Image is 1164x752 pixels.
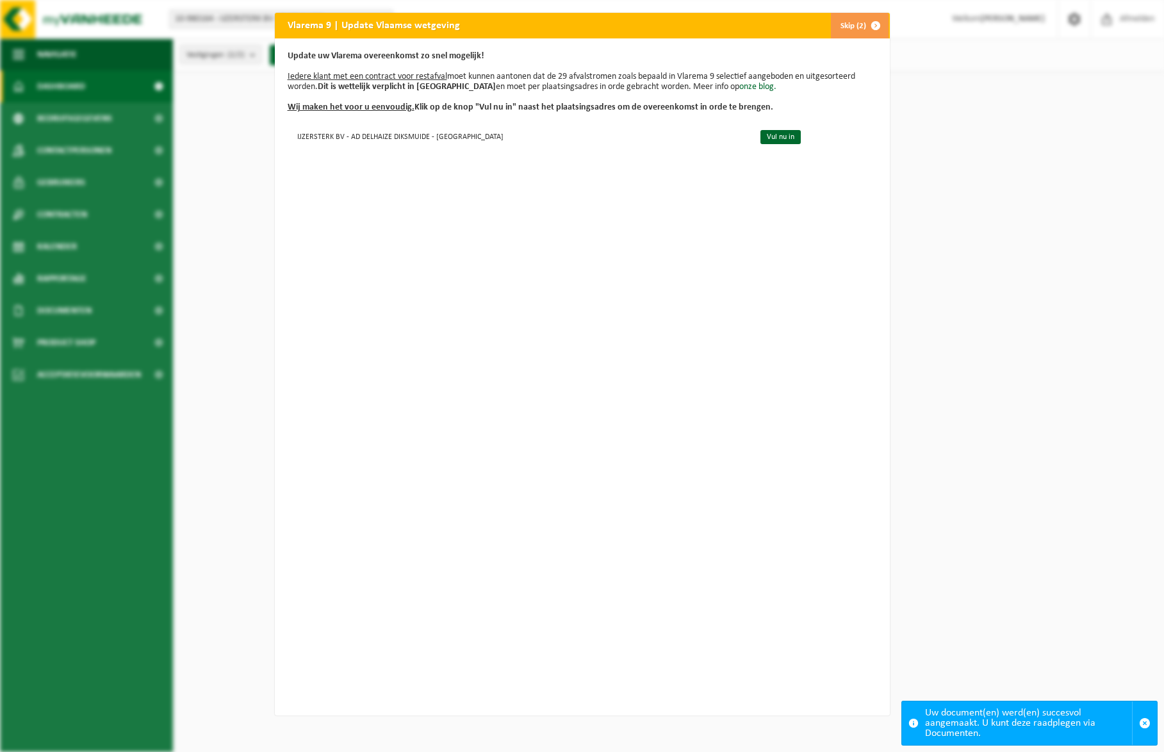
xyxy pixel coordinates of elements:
[318,82,496,92] b: Dit is wettelijk verplicht in [GEOGRAPHIC_DATA]
[830,13,889,38] button: Skip (2)
[288,72,447,81] u: Iedere klant met een contract voor restafval
[739,82,776,92] a: onze blog.
[760,130,801,144] a: Vul nu in
[288,51,877,113] p: moet kunnen aantonen dat de 29 afvalstromen zoals bepaald in Vlarema 9 selectief aangeboden en ui...
[288,102,414,112] u: Wij maken het voor u eenvoudig.
[288,51,484,61] b: Update uw Vlarema overeenkomst zo snel mogelijk!
[288,102,773,112] b: Klik op de knop "Vul nu in" naast het plaatsingsadres om de overeenkomst in orde te brengen.
[288,126,750,147] td: IJZERSTERK BV - AD DELHAIZE DIKSMUIDE - [GEOGRAPHIC_DATA]
[275,13,473,37] h2: Vlarema 9 | Update Vlaamse wetgeving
